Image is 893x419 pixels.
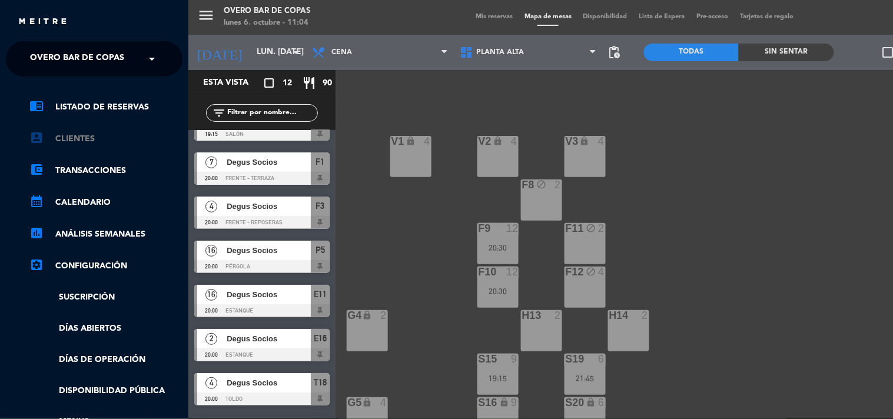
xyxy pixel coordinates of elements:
[29,100,182,114] a: chrome_reader_modeListado de Reservas
[29,258,44,272] i: settings_applications
[29,194,44,208] i: calendar_month
[205,289,217,301] span: 16
[212,106,226,120] i: filter_list
[302,76,316,90] i: restaurant
[283,77,292,90] span: 12
[227,244,311,257] span: Degus Socios
[29,132,182,146] a: account_boxClientes
[18,18,68,26] img: MEITRE
[194,76,273,90] div: Esta vista
[205,245,217,257] span: 16
[316,155,325,169] span: F1
[29,291,182,304] a: Suscripción
[226,107,317,119] input: Filtrar por nombre...
[205,377,217,389] span: 4
[262,76,276,90] i: crop_square
[29,99,44,113] i: chrome_reader_mode
[29,226,44,240] i: assessment
[227,200,311,212] span: Degus Socios
[205,333,217,345] span: 2
[314,331,327,345] span: E16
[314,375,327,390] span: T18
[205,201,217,212] span: 4
[29,384,182,398] a: Disponibilidad pública
[227,332,311,345] span: Degus Socios
[316,243,325,257] span: P5
[227,156,311,168] span: Degus Socios
[316,199,325,213] span: F3
[29,322,182,335] a: Días abiertos
[29,131,44,145] i: account_box
[205,157,217,168] span: 7
[314,287,327,301] span: E11
[227,377,311,389] span: Degus Socios
[29,227,182,241] a: assessmentANÁLISIS SEMANALES
[227,288,311,301] span: Degus Socios
[323,77,332,90] span: 90
[30,46,124,71] span: Overo Bar de Copas
[29,195,182,209] a: calendar_monthCalendario
[29,162,44,177] i: account_balance_wallet
[29,353,182,367] a: Días de Operación
[29,259,182,273] a: Configuración
[29,164,182,178] a: account_balance_walletTransacciones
